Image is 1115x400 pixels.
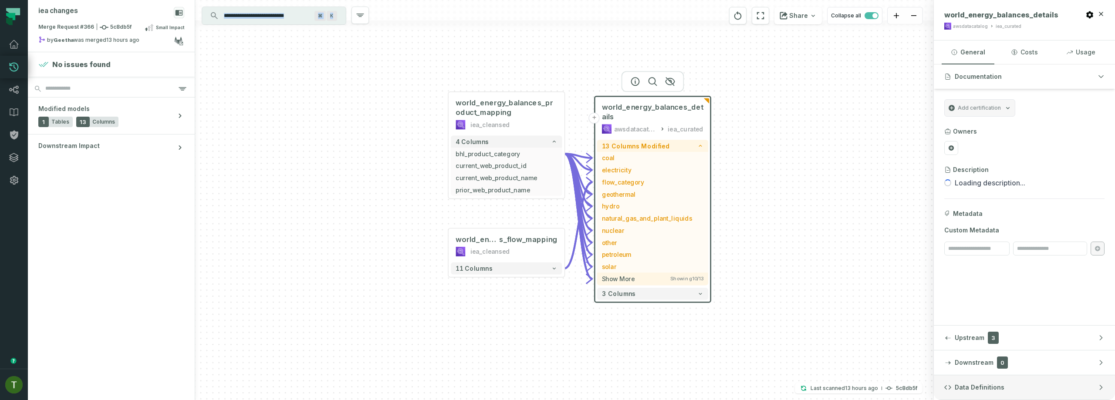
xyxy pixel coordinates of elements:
button: hydro [597,200,708,212]
button: coal [597,152,708,164]
span: solar [602,262,703,271]
span: nuclear [602,226,703,235]
div: iea_curated [996,23,1021,30]
h3: Description [953,165,989,174]
div: by was merged [38,36,174,47]
span: Show more [602,275,635,282]
span: 13 columns modified [602,142,669,150]
g: Edge from 50f6f9dcb98375008f9fa6385cc16b7d to 2278dac18b1f447a9ebe5c9669d46720 [564,154,592,170]
div: world_energy_balances_flow_mapping [456,235,557,244]
span: world_energy_balances_details [602,102,703,121]
button: Modified models1Tables13Columns [28,97,195,134]
img: avatar of Tomer Galun [5,376,23,393]
span: coal [602,153,703,162]
button: bhl_product_category [451,148,562,160]
button: + [589,113,600,124]
g: Edge from 50f6f9dcb98375008f9fa6385cc16b7d to 2278dac18b1f447a9ebe5c9669d46720 [564,154,592,206]
div: iea_curated [668,124,703,134]
button: zoom out [905,7,922,24]
button: geothermal [597,188,708,200]
div: iea_cleansed [470,247,510,256]
span: prior_web_product_name [456,185,557,195]
span: 13 [76,117,90,127]
span: Loading description... [955,178,1025,188]
span: world_energy_balance [456,235,499,244]
span: Upstream [955,333,984,342]
button: prior_web_product_name [451,184,562,196]
button: Costs [998,40,1051,64]
span: Small Impact [156,24,184,31]
button: flow_category [597,176,708,188]
span: Columns [92,118,115,125]
g: Edge from 50f6f9dcb98375008f9fa6385cc16b7d to 2278dac18b1f447a9ebe5c9669d46720 [564,154,592,218]
button: Downstream0 [934,350,1115,375]
g: Edge from 50f6f9dcb98375008f9fa6385cc16b7d to 2278dac18b1f447a9ebe5c9669d46720 [564,154,592,255]
span: 3 columns [602,290,636,297]
span: other [602,238,703,247]
button: nuclear [597,224,708,236]
span: 1 [38,117,49,127]
span: Downstream [955,358,993,367]
g: Edge from 50f6f9dcb98375008f9fa6385cc16b7d to 2278dac18b1f447a9ebe5c9669d46720 [564,154,592,242]
g: Edge from 50f6f9dcb98375008f9fa6385cc16b7d to 2278dac18b1f447a9ebe5c9669d46720 [564,154,592,230]
span: electricity [602,165,703,175]
span: 0 [997,356,1008,369]
span: geothermal [602,190,703,199]
button: current_web_product_id [451,160,562,172]
span: Custom Metadata [944,226,1105,235]
button: electricity [597,164,708,176]
span: Modified models [38,104,90,113]
span: current_web_product_name [456,173,557,182]
g: Edge from 50f6f9dcb98375008f9fa6385cc16b7d to 2278dac18b1f447a9ebe5c9669d46720 [564,154,592,266]
div: iea changes [38,7,78,15]
button: Last scanned[DATE] 4:52:46 AM5c8db5f [795,383,922,393]
span: Press ⌘ + K to focus the search bar [314,11,326,21]
span: 3 [988,332,999,344]
span: world_energy_balances_product_mapping [456,98,557,118]
div: awsdatacatalog [953,23,988,30]
a: View on gitlab [173,35,184,47]
span: 4 columns [456,138,489,145]
span: Downstream Impact [38,141,100,150]
span: 11 columns [456,265,493,272]
button: Data Definitions [934,375,1115,400]
span: Add certification [958,104,1001,111]
span: Documentation [955,72,1002,81]
button: petroleum [597,249,708,261]
button: current_web_product_name [451,172,562,184]
span: current_web_product_id [456,161,557,170]
button: Usage [1054,40,1107,64]
g: Edge from 50f6f9dcb98375008f9fa6385cc16b7d to 2278dac18b1f447a9ebe5c9669d46720 [564,154,592,158]
button: Add certification [944,99,1015,117]
button: Upstream3 [934,326,1115,350]
button: Documentation [934,64,1115,89]
h4: 5c8db5f [896,386,917,391]
span: Data Definitions [955,383,1004,392]
span: Merge Request #366 5c8db5f [38,23,132,32]
p: Last scanned [811,384,878,393]
button: natural_gas_and_plant_liquids [597,212,708,225]
span: petroleum [602,250,703,259]
span: Tables [51,118,69,125]
span: world_energy_balances_details [944,10,1058,19]
button: zoom in [888,7,905,24]
button: Collapse all [827,7,882,24]
span: s_flow_mapping [499,235,557,244]
relative-time: Oct 1, 2025, 4:43 AM GMT+3 [106,37,139,43]
span: Metadata [953,209,983,218]
span: Press ⌘ + K to focus the search bar [327,11,337,21]
button: other [597,236,708,249]
relative-time: Oct 1, 2025, 4:52 AM GMT+3 [845,385,878,391]
span: Showing 10 / 13 [670,276,703,282]
g: Edge from 50f6f9dcb98375008f9fa6385cc16b7d to 2278dac18b1f447a9ebe5c9669d46720 [564,154,592,194]
g: Edge from 50f6f9dcb98375008f9fa6385cc16b7d to 2278dac18b1f447a9ebe5c9669d46720 [564,154,592,279]
h3: Owners [953,127,977,136]
button: Downstream Impact [28,134,195,161]
span: hydro [602,202,703,211]
button: solar [597,261,708,273]
div: iea_cleansed [470,120,510,129]
h4: No issues found [52,59,111,70]
button: Share [774,7,822,24]
g: Edge from 1deec363462058f20f4f95e314883074 to 2278dac18b1f447a9ebe5c9669d46720 [564,182,592,268]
